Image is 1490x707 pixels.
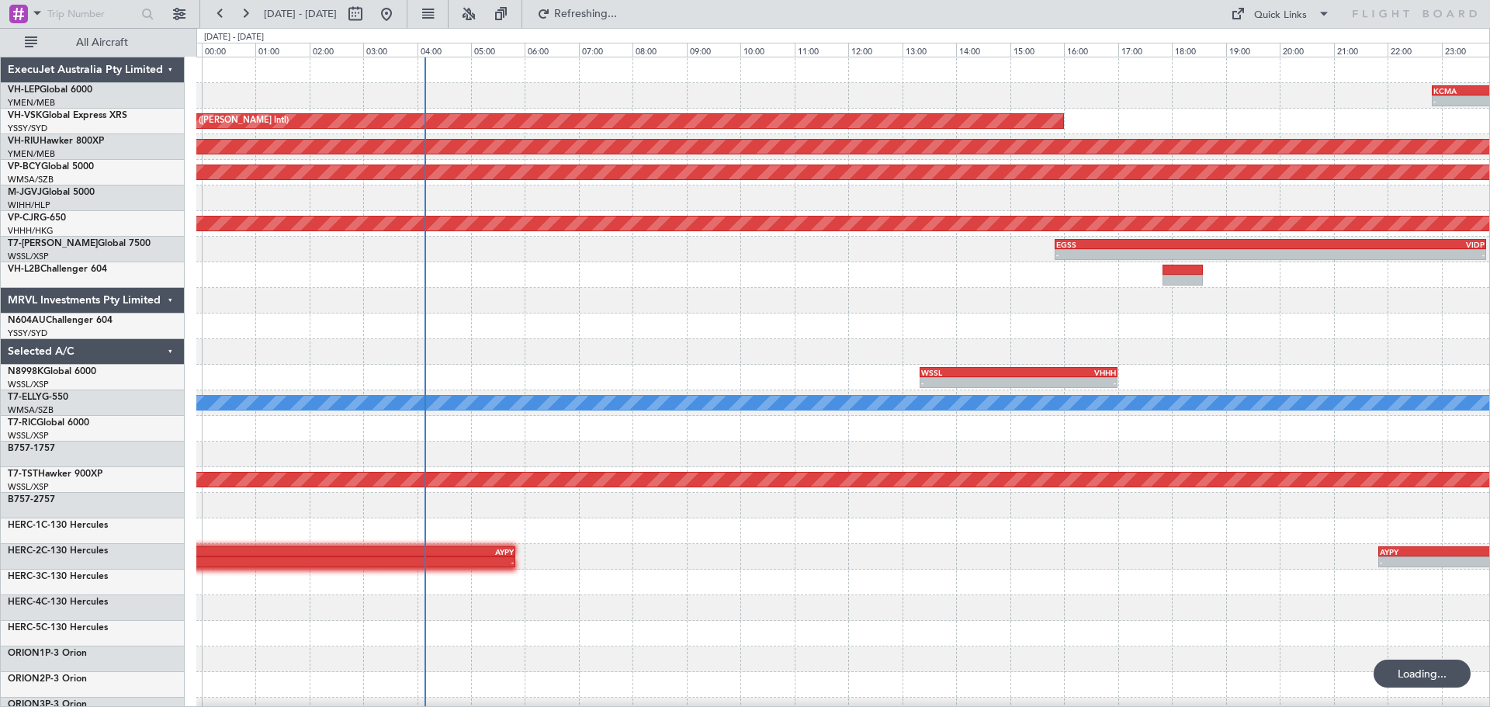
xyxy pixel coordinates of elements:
a: HERC-4C-130 Hercules [8,598,108,607]
button: All Aircraft [17,30,168,55]
span: ORION1 [8,649,45,658]
a: YMEN/MEB [8,97,55,109]
button: Quick Links [1223,2,1338,26]
div: - [272,557,514,567]
div: Loading... [1374,660,1471,688]
a: VH-LEPGlobal 6000 [8,85,92,95]
div: 04:00 [418,43,471,57]
div: - [921,378,1019,387]
div: 01:00 [255,43,309,57]
div: 06:00 [525,43,578,57]
a: YSSY/SYD [8,328,47,339]
a: VP-BCYGlobal 5000 [8,162,94,172]
div: 17:00 [1118,43,1172,57]
div: - [1019,378,1117,387]
a: B757-2757 [8,495,55,504]
a: T7-RICGlobal 6000 [8,418,89,428]
span: T7-RIC [8,418,36,428]
span: VP-CJR [8,213,40,223]
span: VH-VSK [8,111,42,120]
div: 20:00 [1280,43,1333,57]
div: 13:00 [903,43,956,57]
a: M-JGVJGlobal 5000 [8,188,95,197]
a: WIHH/HLP [8,199,50,211]
span: B757-2 [8,495,39,504]
div: 14:00 [956,43,1010,57]
span: ORION2 [8,674,45,684]
a: N604AUChallenger 604 [8,316,113,325]
span: [DATE] - [DATE] [264,7,337,21]
a: WSSL/XSP [8,379,49,390]
a: HERC-3C-130 Hercules [8,572,108,581]
a: VP-CJRG-650 [8,213,66,223]
div: 10:00 [740,43,794,57]
div: - [1056,250,1270,259]
span: T7-[PERSON_NAME] [8,239,98,248]
div: - [1270,250,1485,259]
div: 02:00 [310,43,363,57]
span: HERC-1 [8,521,41,530]
a: B757-1757 [8,444,55,453]
div: 16:00 [1064,43,1117,57]
a: WSSL/XSP [8,481,49,493]
div: 07:00 [579,43,632,57]
div: WSSL [921,368,1019,377]
a: YSSY/SYD [8,123,47,134]
a: VHHH/HKG [8,225,54,237]
span: M-JGVJ [8,188,42,197]
a: ORION1P-3 Orion [8,649,87,658]
a: WMSA/SZB [8,404,54,416]
a: T7-TSTHawker 900XP [8,470,102,479]
span: HERC-5 [8,623,41,632]
button: Refreshing... [530,2,623,26]
a: WMSA/SZB [8,174,54,185]
span: B757-1 [8,444,39,453]
a: HERC-1C-130 Hercules [8,521,108,530]
div: VIDP [1270,240,1485,249]
a: YMEN/MEB [8,148,55,160]
div: 08:00 [632,43,686,57]
span: VH-RIU [8,137,40,146]
span: N604AU [8,316,46,325]
a: VH-RIUHawker 800XP [8,137,104,146]
div: 11:00 [795,43,848,57]
a: HERC-5C-130 Hercules [8,623,108,632]
a: ORION2P-3 Orion [8,674,87,684]
span: HERC-2 [8,546,41,556]
a: T7-ELLYG-550 [8,393,68,402]
a: VH-VSKGlobal Express XRS [8,111,127,120]
span: VH-L2B [8,265,40,274]
span: HERC-3 [8,572,41,581]
div: 19:00 [1226,43,1280,57]
span: T7-TST [8,470,38,479]
div: 18:00 [1172,43,1225,57]
a: WSSL/XSP [8,251,49,262]
div: 12:00 [848,43,902,57]
div: 21:00 [1334,43,1388,57]
input: Trip Number [47,2,137,26]
span: Refreshing... [553,9,619,19]
div: 09:00 [687,43,740,57]
div: VHHH [1019,368,1117,377]
div: 03:00 [363,43,417,57]
div: 15:00 [1010,43,1064,57]
div: 05:00 [471,43,525,57]
span: HERC-4 [8,598,41,607]
a: N8998KGlobal 6000 [8,367,96,376]
div: 00:00 [202,43,255,57]
span: VH-LEP [8,85,40,95]
span: VP-BCY [8,162,41,172]
div: EGSS [1056,240,1270,249]
div: [DATE] - [DATE] [204,31,264,44]
div: 22:00 [1388,43,1441,57]
a: HERC-2C-130 Hercules [8,546,108,556]
span: N8998K [8,367,43,376]
div: AYPY [272,547,514,556]
a: WSSL/XSP [8,430,49,442]
span: All Aircraft [40,37,164,48]
span: T7-ELLY [8,393,42,402]
a: VH-L2BChallenger 604 [8,265,107,274]
a: T7-[PERSON_NAME]Global 7500 [8,239,151,248]
div: Quick Links [1254,8,1307,23]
